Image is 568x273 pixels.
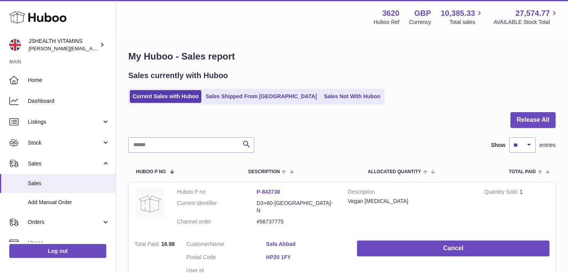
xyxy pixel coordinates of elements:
span: entries [539,142,556,149]
span: Customer [186,241,210,247]
a: Safa Abbad [266,241,345,248]
span: Home [28,77,110,84]
dt: Name [186,241,266,250]
a: Log out [9,244,106,258]
dt: Postal Code [186,254,266,263]
span: 27,574.77 [515,8,550,19]
span: Dashboard [28,97,110,105]
span: [PERSON_NAME][EMAIL_ADDRESS][DOMAIN_NAME] [29,45,155,51]
a: Sales Shipped From [GEOGRAPHIC_DATA] [203,90,320,103]
span: Usage [28,239,110,247]
strong: 3620 [382,8,400,19]
span: Total paid [509,169,536,174]
a: Sales Not With Huboo [321,90,383,103]
button: Release All [510,112,556,128]
strong: GBP [414,8,431,19]
dt: Channel order [177,218,257,225]
div: Huboo Ref [374,19,400,26]
dd: D3+60-[GEOGRAPHIC_DATA]-N [257,200,336,214]
button: Cancel [357,241,549,256]
span: Stock [28,139,102,147]
dt: Huboo P no [177,188,257,196]
span: AVAILABLE Stock Total [493,19,559,26]
span: Listings [28,118,102,126]
strong: Total Paid [134,241,161,249]
a: HP20 1FY [266,254,345,261]
strong: Quantity Sold [484,189,520,197]
span: 16.98 [161,241,175,247]
strong: Description [348,188,473,198]
span: Huboo P no [136,169,166,174]
dd: #56737775 [257,218,336,225]
a: Current Sales with Huboo [130,90,201,103]
span: Sales [28,180,110,187]
a: P-843738 [257,189,280,195]
span: Sales [28,160,102,167]
div: Currency [409,19,431,26]
span: Total sales [449,19,484,26]
td: 1 [478,183,555,235]
label: Show [491,142,505,149]
h1: My Huboo - Sales report [128,50,556,63]
span: Orders [28,218,102,226]
h2: Sales currently with Huboo [128,70,228,81]
span: Description [248,169,280,174]
div: Vegan [MEDICAL_DATA] [348,198,473,205]
img: no-photo.jpg [134,188,165,219]
img: francesca@jshealthvitamins.com [9,39,21,51]
dt: Current identifier [177,200,257,214]
div: JSHEALTH VITAMINS [29,38,98,52]
a: 10,385.33 Total sales [440,8,484,26]
span: ALLOCATED Quantity [368,169,421,174]
a: 27,574.77 AVAILABLE Stock Total [493,8,559,26]
span: 10,385.33 [440,8,475,19]
span: Add Manual Order [28,199,110,206]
